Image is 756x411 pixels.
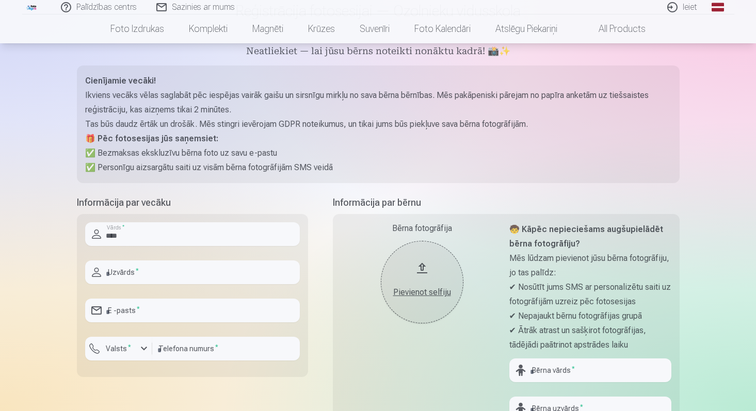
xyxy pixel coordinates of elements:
[85,117,671,131] p: Tas būs daudz ērtāk un drošāk. Mēs stingri ievērojam GDPR noteikumus, un tikai jums būs piekļuve ...
[85,134,218,143] strong: 🎁 Pēc fotosesijas jūs saņemsiet:
[347,14,402,43] a: Suvenīri
[509,309,671,323] p: ✔ Nepajaukt bērnu fotogrāfijas grupā
[402,14,483,43] a: Foto kalendāri
[85,337,152,360] button: Valsts*
[391,286,453,299] div: Pievienot selfiju
[509,323,671,352] p: ✔ Ātrāk atrast un sašķirot fotogrāfijas, tādējādi paātrinot apstrādes laiku
[570,14,658,43] a: All products
[509,251,671,280] p: Mēs lūdzam pievienot jūsu bērna fotogrāfiju, jo tas palīdz:
[240,14,296,43] a: Magnēti
[98,14,176,43] a: Foto izdrukas
[85,76,156,86] strong: Cienījamie vecāki!
[77,45,680,59] h5: Neatliekiet — lai jūsu bērns noteikti nonāktu kadrā! 📸✨
[381,241,463,323] button: Pievienot selfiju
[85,160,671,175] p: ✅ Personīgu aizsargātu saiti uz visām bērna fotogrāfijām SMS veidā
[85,88,671,117] p: Ikviens vecāks vēlas saglabāt pēc iespējas vairāk gaišu un sirsnīgu mirkļu no sava bērna bērnības...
[85,146,671,160] p: ✅ Bezmaksas ekskluzīvu bērna foto uz savu e-pastu
[102,343,135,354] label: Valsts
[176,14,240,43] a: Komplekti
[296,14,347,43] a: Krūzes
[77,195,308,210] h5: Informācija par vecāku
[483,14,570,43] a: Atslēgu piekariņi
[341,222,503,235] div: Bērna fotogrāfija
[26,4,38,10] img: /fa1
[509,280,671,309] p: ✔ Nosūtīt jums SMS ar personalizētu saiti uz fotogrāfijām uzreiz pēc fotosesijas
[333,195,680,210] h5: Informācija par bērnu
[509,224,663,249] strong: 🧒 Kāpēc nepieciešams augšupielādēt bērna fotogrāfiju?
